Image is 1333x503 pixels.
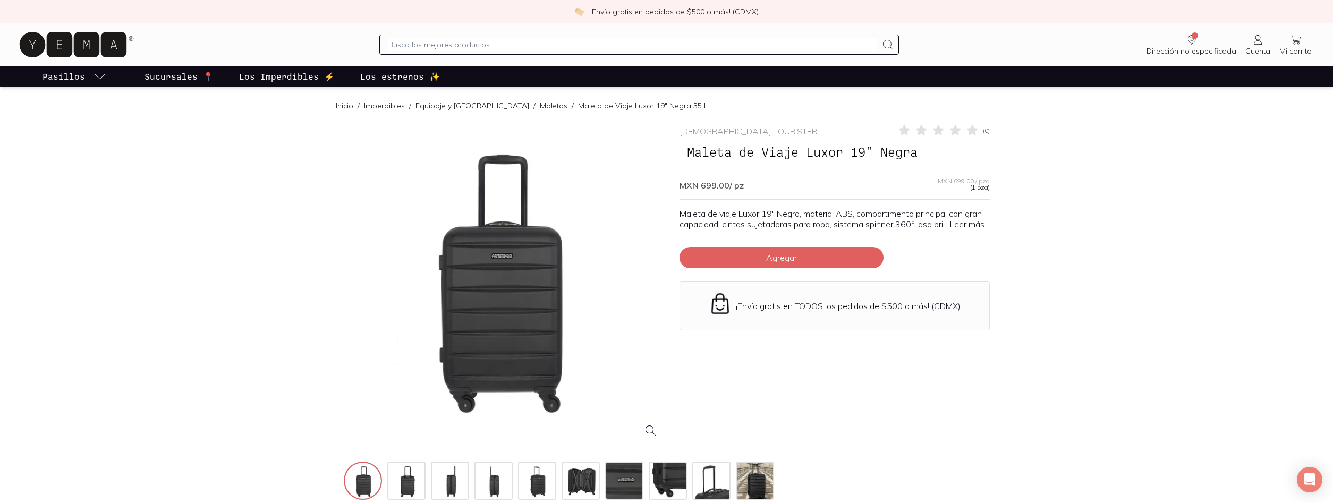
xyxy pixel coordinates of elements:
span: / [405,100,415,111]
p: ¡Envío gratis en pedidos de $500 o más! (CDMX) [590,6,759,17]
a: Maletas [540,101,567,110]
a: Cuenta [1241,33,1275,56]
img: 34287-maleta-de-viaje-luxor-19-negra-2_724dd73a-1918-424e-b32c-02c2cee19b51=fwebp-q70-w256 [388,463,427,501]
span: Dirección no especificada [1147,46,1236,56]
span: (1 pza) [970,184,990,191]
span: MXN 699.00 / pza [938,178,990,184]
img: 34287-maleta-de-viaje-luxor-19-negra-8_194f7a6d-4164-4448-915f-0c85744f0363=fwebp-q70-w256 [650,463,688,501]
span: / [567,100,578,111]
a: pasillo-todos-link [40,66,108,87]
img: 34287-maleta-de-viaje-luxor-19-negra-7_d6551195-85f0-4fee-804e-1c395990526b=fwebp-q70-w256 [606,463,644,501]
span: / [353,100,364,111]
a: Dirección no especificada [1142,33,1241,56]
div: Open Intercom Messenger [1297,467,1322,492]
button: Agregar [680,247,884,268]
a: Los Imperdibles ⚡️ [237,66,337,87]
p: Sucursales 📍 [145,70,214,83]
img: 34287-maleta-de-viaje-luxor-19-negra-5_50cf38c4-3cc3-4e53-bdd9-7a471e15377d=fwebp-q70-w256 [519,463,557,501]
p: Los estrenos ✨ [360,70,440,83]
a: Mi carrito [1275,33,1316,56]
img: check [574,7,584,16]
a: Inicio [336,101,353,110]
a: Los estrenos ✨ [358,66,442,87]
span: Cuenta [1245,46,1270,56]
a: Imperdibles [364,101,405,110]
a: Sucursales 📍 [142,66,216,87]
img: 34287-maleta-de-viaje-luxor-19-negra-3_c22c4048-f9a9-4a9c-88aa-0dfed4078a7a=fwebp-q70-w256 [432,463,470,501]
a: Equipaje y [GEOGRAPHIC_DATA] [415,101,529,110]
p: Pasillos [43,70,85,83]
img: 34287-maleta-de-viaje-luxor-19-negra-4_543a27c6-ec07-4a34-89a0-c532d4c88fa3=fwebp-q70-w256 [476,463,514,501]
span: ( 0 ) [983,127,990,134]
span: Mi carrito [1279,46,1312,56]
span: Agregar [766,252,797,263]
a: [DEMOGRAPHIC_DATA] TOURISTER [680,126,817,137]
img: 34287-maleta-de-viaje-luxor-19-negra-9_fba7ba86-8674-4414-9505-e4a315b2d79f=fwebp-q70-w256 [693,463,732,501]
img: 34287-maleta-de-viaje-luxor-19-negra-10_c66a405e-3f32-4fc2-b392-3d6108b5fe60=fwebp-q70-w256 [737,463,775,501]
span: / [529,100,540,111]
img: 34287-maleta-de-viaje-luxor-19-negra-6_dc5dc943-0fee-4073-b2c1-b29ec92a84b3=fwebp-q70-w256 [563,463,601,501]
span: MXN 699.00 / pz [680,180,744,191]
a: Leer más [950,219,984,229]
input: Busca los mejores productos [388,38,877,51]
p: Maleta de Viaje Luxor 19" Negra 35 L [578,100,708,111]
p: Los Imperdibles ⚡️ [239,70,335,83]
p: ¡Envío gratis en TODOS los pedidos de $500 o más! (CDMX) [736,301,961,311]
img: 34287-maleta-de-viaje-luxor-19-negra-1_54731810-bef6-4876-a44f-c79107534977=fwebp-q70-w256 [345,463,383,501]
img: Envío [709,292,732,315]
p: Maleta de viaje Luxor 19" Negra, material ABS, compartimento principal con gran capacidad, cintas... [680,208,990,229]
span: Maleta de Viaje Luxor 19" Negra [680,142,925,162]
